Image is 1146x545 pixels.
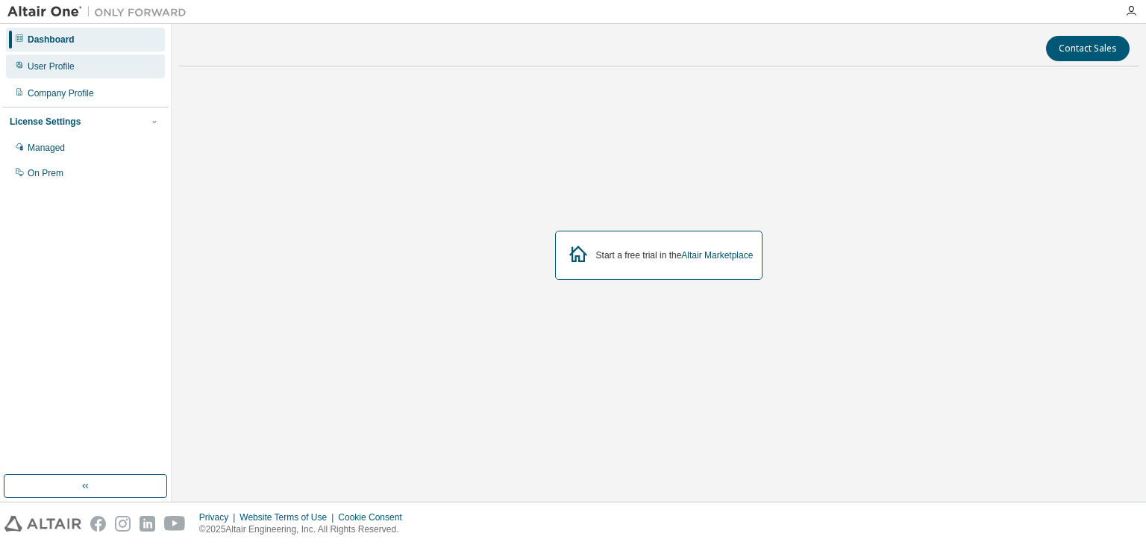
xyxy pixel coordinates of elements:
div: On Prem [28,167,63,179]
img: youtube.svg [164,516,186,532]
button: Contact Sales [1046,36,1130,61]
div: Privacy [199,511,239,523]
div: Dashboard [28,34,75,46]
img: facebook.svg [90,516,106,532]
div: Managed [28,142,65,154]
div: Website Terms of Use [239,511,338,523]
div: Start a free trial in the [596,249,754,261]
img: Altair One [7,4,194,19]
img: instagram.svg [115,516,131,532]
a: Altair Marketplace [681,250,753,261]
div: User Profile [28,60,75,72]
img: linkedin.svg [140,516,155,532]
div: Cookie Consent [338,511,410,523]
img: altair_logo.svg [4,516,81,532]
div: License Settings [10,116,81,128]
div: Company Profile [28,87,94,99]
p: © 2025 Altair Engineering, Inc. All Rights Reserved. [199,523,411,536]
